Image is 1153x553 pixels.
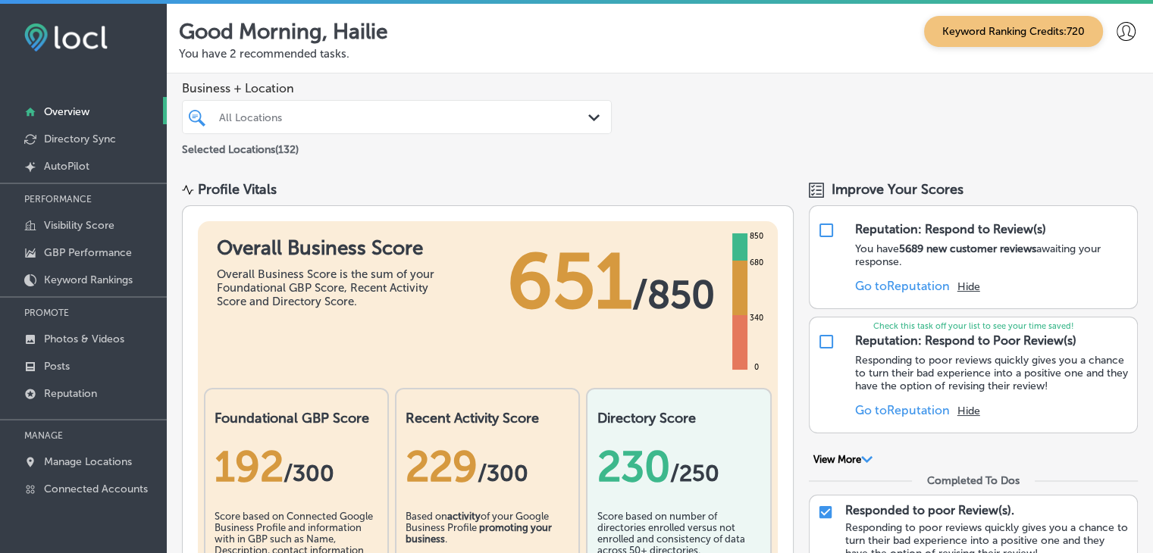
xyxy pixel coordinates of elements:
[284,460,334,487] span: / 300
[957,405,980,417] button: Hide
[182,137,299,156] p: Selected Locations ( 132 )
[809,453,878,467] button: View More
[507,236,632,327] span: 651
[39,39,167,52] div: Domain: [DOMAIN_NAME]
[957,280,980,293] button: Hide
[168,89,255,99] div: Keywords by Traffic
[747,312,766,324] div: 340
[24,39,36,52] img: website_grey.svg
[215,442,378,492] div: 192
[24,24,36,36] img: logo_orange.svg
[41,88,53,100] img: tab_domain_overview_orange.svg
[44,455,132,468] p: Manage Locations
[855,279,950,293] a: Go toReputation
[42,24,74,36] div: v 4.0.25
[179,47,1141,61] p: You have 2 recommended tasks.
[182,81,612,95] span: Business + Location
[747,257,766,269] div: 680
[151,88,163,100] img: tab_keywords_by_traffic_grey.svg
[44,246,132,259] p: GBP Performance
[217,267,444,308] div: Overall Business Score is the sum of your Foundational GBP Score, Recent Activity Score and Direc...
[406,522,552,545] b: promoting your business
[632,272,715,317] span: / 850
[832,181,963,198] span: Improve Your Scores
[217,236,444,260] h1: Overall Business Score
[406,410,569,426] h2: Recent Activity Score
[597,442,760,492] div: 230
[44,333,124,345] p: Photos & Videos
[44,387,97,400] p: Reputation
[669,460,719,487] span: /250
[751,361,762,373] div: 0
[58,89,136,99] div: Domain Overview
[198,181,277,198] div: Profile Vitals
[24,23,108,52] img: fda3e92497d09a02dc62c9cd864e3231.png
[406,442,569,492] div: 229
[924,16,1103,47] span: Keyword Ranking Credits: 720
[44,160,89,173] p: AutoPilot
[855,333,1076,348] div: Reputation: Respond to Poor Review(s)
[597,410,760,426] h2: Directory Score
[855,354,1130,392] p: Responding to poor reviews quickly gives you a chance to turn their bad experience into a positiv...
[899,242,1036,255] strong: 5689 new customer reviews
[179,19,388,44] p: Good Morning, Hailie
[478,460,528,487] span: /300
[44,219,114,232] p: Visibility Score
[855,222,1046,236] div: Reputation: Respond to Review(s)
[44,273,133,286] p: Keyword Rankings
[44,483,148,495] p: Connected Accounts
[927,474,1020,487] div: Completed To Dos
[447,511,481,522] b: activity
[747,230,766,242] div: 850
[44,133,116,145] p: Directory Sync
[855,242,1130,268] p: You have awaiting your response.
[810,321,1137,331] p: Check this task off your list to see your time saved!
[44,360,70,373] p: Posts
[215,410,378,426] h2: Foundational GBP Score
[44,105,89,118] p: Overview
[219,111,590,123] div: All Locations
[845,503,1014,517] p: Responded to poor Review(s).
[855,403,950,417] a: Go toReputation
